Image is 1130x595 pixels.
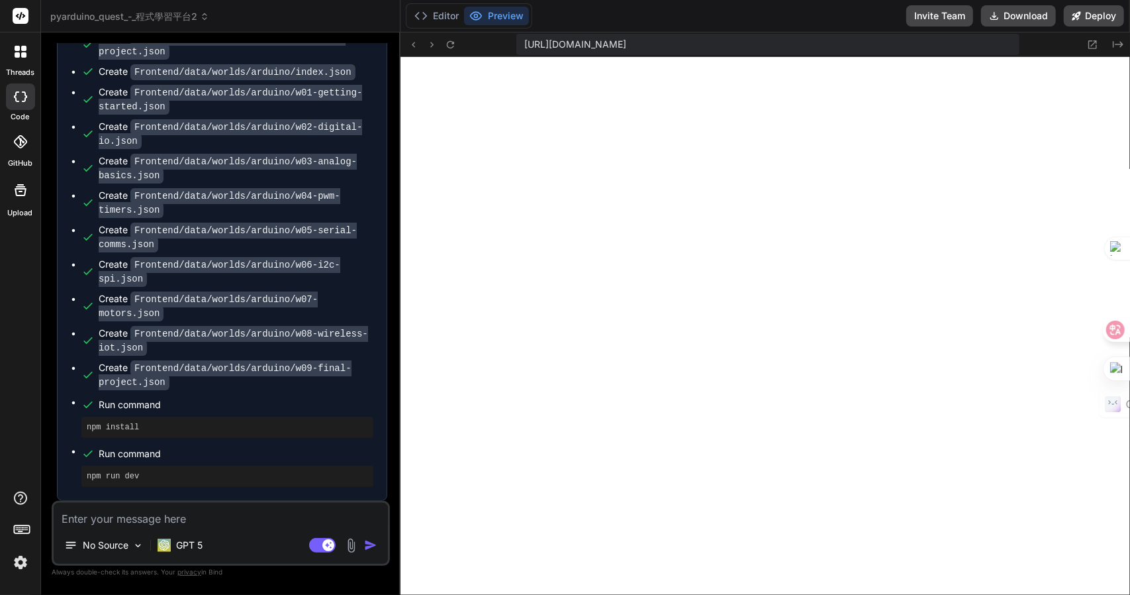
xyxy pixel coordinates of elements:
[99,120,373,148] div: Create
[409,7,464,25] button: Editor
[400,57,1130,595] iframe: Preview
[52,566,390,578] p: Always double-check its answers. Your in Bind
[11,111,30,123] label: code
[99,398,373,411] span: Run command
[99,154,357,184] code: Frontend/data/worlds/arduino/w03-analog-basics.json
[364,539,377,552] img: icon
[981,5,1056,27] button: Download
[6,67,34,78] label: threads
[87,422,368,433] pre: npm install
[99,258,373,286] div: Create
[83,539,128,552] p: No Source
[130,64,355,80] code: Frontend/data/worlds/arduino/index.json
[50,10,209,23] span: pyarduino_quest_-_程式學習平台2
[524,38,626,51] span: [URL][DOMAIN_NAME]
[99,326,368,356] code: Frontend/data/worlds/arduino/w08-wireless-iot.json
[99,257,340,287] code: Frontend/data/worlds/arduino/w06-i2c-spi.json
[1064,5,1124,27] button: Deploy
[99,119,362,149] code: Frontend/data/worlds/arduino/w02-digital-io.json
[99,360,352,390] code: Frontend/data/worlds/arduino/w09-final-project.json
[464,7,529,25] button: Preview
[99,154,373,182] div: Create
[99,327,373,354] div: Create
[344,538,359,553] img: attachment
[99,30,346,60] code: Frontend/data/worlds/python/w09-final-project.json
[906,5,973,27] button: Invite Team
[99,188,340,218] code: Frontend/data/worlds/arduino/w04-pwm-timers.json
[99,447,373,460] span: Run command
[99,223,357,252] code: Frontend/data/worlds/arduino/w05-serial-comms.json
[87,471,368,482] pre: npm run dev
[8,158,32,169] label: GitHub
[176,539,203,552] p: GPT 5
[99,292,373,320] div: Create
[99,85,373,113] div: Create
[9,551,32,574] img: settings
[99,361,373,389] div: Create
[158,539,171,552] img: GPT 5
[177,568,201,576] span: privacy
[99,85,362,115] code: Frontend/data/worlds/arduino/w01-getting-started.json
[99,223,373,251] div: Create
[99,65,355,79] div: Create
[99,189,373,217] div: Create
[99,30,373,58] div: Create
[132,540,144,551] img: Pick Models
[8,207,33,219] label: Upload
[99,292,318,321] code: Frontend/data/worlds/arduino/w07-motors.json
